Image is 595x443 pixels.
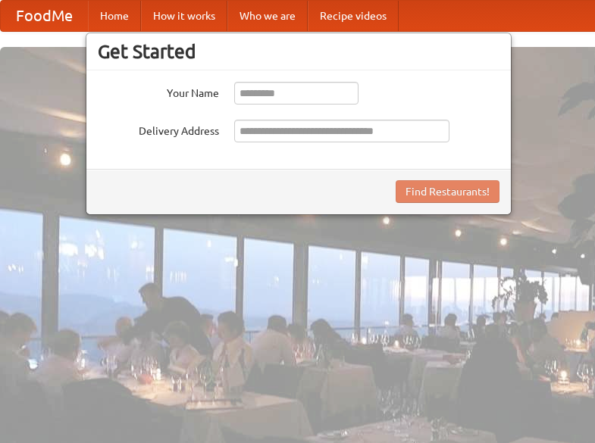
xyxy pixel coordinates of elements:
[88,1,141,31] a: Home
[141,1,227,31] a: How it works
[396,180,499,203] button: Find Restaurants!
[227,1,308,31] a: Who we are
[1,1,88,31] a: FoodMe
[98,40,499,63] h3: Get Started
[98,120,219,139] label: Delivery Address
[98,82,219,101] label: Your Name
[308,1,399,31] a: Recipe videos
